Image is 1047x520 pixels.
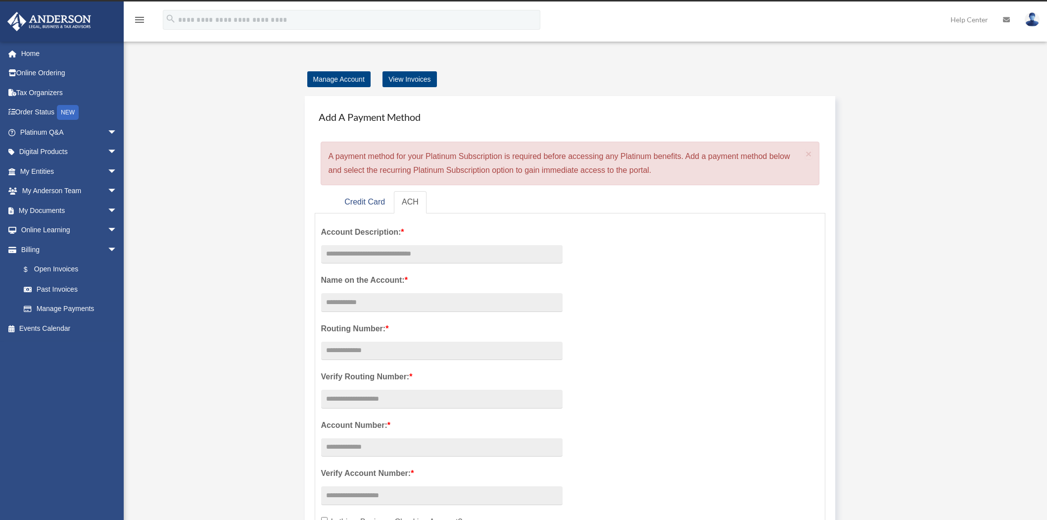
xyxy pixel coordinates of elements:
[321,418,563,432] label: Account Number:
[7,240,132,260] a: Billingarrow_drop_down
[1025,12,1040,27] img: User Pic
[14,260,132,280] a: $Open Invoices
[321,370,563,384] label: Verify Routing Number:
[107,240,127,260] span: arrow_drop_down
[165,13,176,24] i: search
[806,148,812,159] span: ×
[57,105,79,120] div: NEW
[7,122,132,142] a: Platinum Q&Aarrow_drop_down
[134,17,145,26] a: menu
[336,191,393,213] a: Credit Card
[107,161,127,182] span: arrow_drop_down
[321,322,563,336] label: Routing Number:
[107,181,127,202] span: arrow_drop_down
[394,191,427,213] a: ACH
[134,14,145,26] i: menu
[14,299,127,319] a: Manage Payments
[7,181,132,201] a: My Anderson Teamarrow_drop_down
[806,149,812,159] button: Close
[307,71,371,87] a: Manage Account
[7,161,132,181] a: My Entitiesarrow_drop_down
[7,44,132,63] a: Home
[7,142,132,162] a: Digital Productsarrow_drop_down
[7,103,132,123] a: Order StatusNEW
[315,106,826,128] h4: Add A Payment Method
[7,318,132,338] a: Events Calendar
[14,279,132,299] a: Past Invoices
[7,83,132,103] a: Tax Organizers
[382,71,436,87] a: View Invoices
[321,142,820,185] div: A payment method for your Platinum Subscription is required before accessing any Platinum benefit...
[107,201,127,221] span: arrow_drop_down
[4,12,94,31] img: Anderson Advisors Platinum Portal
[321,225,563,239] label: Account Description:
[321,273,563,287] label: Name on the Account:
[7,220,132,240] a: Online Learningarrow_drop_down
[7,201,132,220] a: My Documentsarrow_drop_down
[7,63,132,83] a: Online Ordering
[321,467,563,480] label: Verify Account Number:
[107,122,127,143] span: arrow_drop_down
[107,220,127,241] span: arrow_drop_down
[107,142,127,162] span: arrow_drop_down
[29,263,34,276] span: $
